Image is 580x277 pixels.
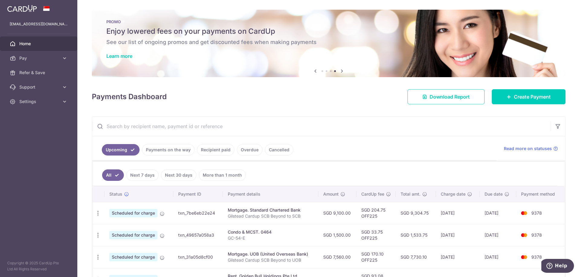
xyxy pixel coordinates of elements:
td: [DATE] [436,246,479,268]
span: Scheduled for charge [109,231,157,239]
a: Create Payment [492,89,565,104]
td: SGD 1,500.00 [318,224,356,246]
a: Cancelled [265,144,293,156]
span: Home [19,41,59,47]
td: [DATE] [480,224,516,246]
a: Next 7 days [126,169,159,181]
h4: Payments Dashboard [92,91,167,102]
img: Bank Card [518,231,530,239]
td: SGD 204.75 OFF225 [356,202,396,224]
th: Payment method [516,186,565,202]
div: Condo & MCST. 0464 [228,229,314,235]
td: txn_49657a058a3 [173,224,223,246]
a: Read more on statuses [504,146,558,152]
p: Gilstead Cardup SCB Beyond to UOB [228,257,314,263]
p: Gilstead Cardup SCB Beyond to SCB [228,213,314,219]
td: [DATE] [480,246,516,268]
span: Download Report [430,93,470,100]
a: More than 1 month [199,169,246,181]
h5: Enjoy lowered fees on your payments on CardUp [106,27,551,36]
span: 9378 [531,232,542,238]
span: 9378 [531,254,542,260]
span: CardUp fee [361,191,384,197]
td: [DATE] [480,202,516,224]
a: Download Report [408,89,485,104]
td: SGD 7,560.00 [318,246,356,268]
th: Payment ID [173,186,223,202]
span: Scheduled for charge [109,253,157,261]
span: Pay [19,55,59,61]
h6: See our list of ongoing promos and get discounted fees when making payments [106,39,551,46]
img: CardUp [7,5,37,12]
td: SGD 9,304.75 [396,202,436,224]
span: Refer & Save [19,70,59,76]
div: Mortgage. Standard Chartered Bank [228,207,314,213]
a: Overdue [237,144,263,156]
span: Due date [485,191,503,197]
iframe: Opens a widget where you can find more information [541,259,574,274]
img: Bank Card [518,209,530,217]
input: Search by recipient name, payment id or reference [92,117,551,136]
span: Total amt. [401,191,420,197]
p: PROMO [106,19,551,24]
span: Settings [19,99,59,105]
span: Status [109,191,122,197]
a: Upcoming [102,144,140,156]
td: txn_31a05d8cf00 [173,246,223,268]
a: Next 30 days [161,169,196,181]
span: Read more on statuses [504,146,552,152]
span: Scheduled for charge [109,209,157,217]
span: Create Payment [514,93,551,100]
td: SGD 7,730.10 [396,246,436,268]
a: Recipient paid [197,144,234,156]
img: Latest Promos banner [92,10,565,77]
span: 9378 [531,210,542,216]
td: SGD 170.10 OFF225 [356,246,396,268]
td: SGD 1,533.75 [396,224,436,246]
td: SGD 9,100.00 [318,202,356,224]
img: Bank Card [518,253,530,261]
p: GC-54-E [228,235,314,241]
td: SGD 33.75 OFF225 [356,224,396,246]
td: txn_7be6eb22e24 [173,202,223,224]
a: Learn more [106,53,132,59]
td: [DATE] [436,224,479,246]
span: Support [19,84,59,90]
div: Mortgage. UOB (United Overseas Bank) [228,251,314,257]
th: Payment details [223,186,318,202]
span: Amount [323,191,339,197]
a: All [102,169,124,181]
td: [DATE] [436,202,479,224]
a: Payments on the way [142,144,195,156]
p: [EMAIL_ADDRESS][DOMAIN_NAME] [10,21,68,27]
span: Charge date [441,191,466,197]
